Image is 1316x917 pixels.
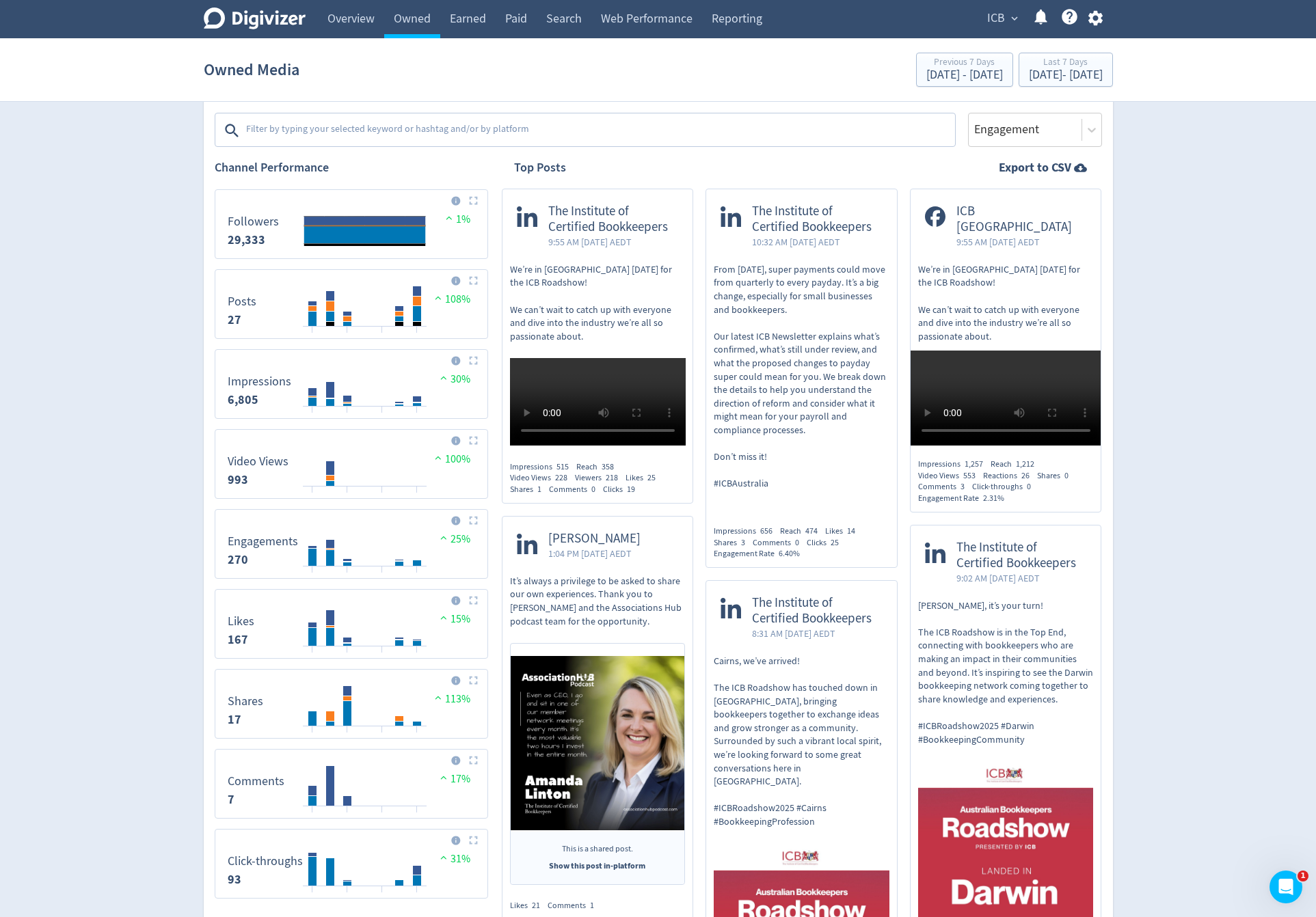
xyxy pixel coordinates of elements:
[956,571,1087,585] span: 9:02 AM [DATE] AEDT
[510,484,549,495] div: Shares
[911,189,1101,450] a: ICB [GEOGRAPHIC_DATA]9:55 AM [DATE] AEDTWe’re in [GEOGRAPHIC_DATA] [DATE] for the ICB Roadshow! W...
[469,276,478,285] img: Placeholder
[753,537,807,549] div: Comments
[961,481,965,492] span: 3
[548,900,602,912] div: Comments
[537,484,541,495] span: 1
[555,472,567,483] span: 228
[1019,53,1113,87] button: Last 7 Days[DATE]- [DATE]
[983,470,1037,482] div: Reactions
[221,675,481,733] svg: Shares 17
[431,452,445,463] img: positive-performance.svg
[1029,69,1103,81] div: [DATE] - [DATE]
[228,871,241,888] strong: 93
[752,595,883,627] span: The Institute of Certified Bookkeepers
[627,484,635,495] span: 19
[752,627,883,640] span: 8:31 AM [DATE] AEDT
[228,711,241,728] strong: 17
[304,811,321,821] text: 08/10
[221,435,481,493] svg: Video Views 993
[304,731,321,741] text: 08/10
[408,491,425,501] text: 14/10
[204,48,299,92] h1: Owned Media
[831,537,839,548] span: 25
[1270,871,1302,903] iframe: Intercom live chat
[408,811,425,821] text: 14/10
[437,772,470,786] span: 17%
[991,458,1042,470] div: Reach
[221,515,481,573] svg: Engagements 270
[373,411,390,421] text: 12/10
[469,836,478,845] img: Placeholder
[373,811,390,821] text: 12/10
[523,860,673,872] div: Show this post in-platform
[442,213,470,226] span: 1%
[926,69,1003,81] div: [DATE] - [DATE]
[221,195,481,253] svg: Followers 29,333
[437,852,451,862] img: positive-performance.svg
[469,356,478,365] img: Placeholder
[469,516,478,525] img: Placeholder
[918,493,1012,504] div: Engagement Rate
[956,540,1087,571] span: The Institute of Certified Bookkeepers
[1064,470,1069,481] span: 0
[549,484,603,495] div: Comments
[339,651,355,661] text: 10/10
[221,835,481,892] svg: Click-throughs 93
[1008,12,1021,25] span: expand_more
[437,372,451,383] img: positive-performance.svg
[714,655,889,829] p: Cairns, we’ve arrived! The ICB Roadshow has touched down in [GEOGRAPHIC_DATA], bringing bookkeepe...
[532,900,540,911] span: 21
[926,57,1003,69] div: Previous 7 Days
[437,372,470,386] span: 30%
[228,454,288,469] dt: Video Views
[918,599,1094,747] p: [PERSON_NAME], it’s your turn! The ICB Roadshow is in the Top End, connecting with bookkeepers wh...
[469,436,478,445] img: Placeholder
[437,612,470,626] span: 15%
[228,614,254,629] dt: Likes
[502,517,693,834] a: [PERSON_NAME]1:04 PM [DATE] AEDTIt’s always a privilege to be asked to share our own experiences....
[442,213,456,223] img: positive-performance.svg
[339,811,355,821] text: 10/10
[548,531,641,547] span: [PERSON_NAME]
[408,731,425,741] text: 14/10
[972,481,1038,493] div: Click-throughs
[228,232,265,248] strong: 29,333
[437,532,470,546] span: 25%
[963,470,976,481] span: 553
[431,692,445,702] img: positive-performance.svg
[706,189,897,515] a: The Institute of Certified Bookkeepers10:32 AM [DATE] AEDTFrom [DATE], super payments could move ...
[626,472,663,484] div: Likes
[918,263,1094,344] p: We’re in [GEOGRAPHIC_DATA] [DATE] for the ICB Roadshow! We can’t wait to catch up with everyone a...
[228,471,248,488] strong: 993
[576,461,621,473] div: Reach
[408,571,425,581] text: 14/10
[999,159,1071,176] strong: Export to CSV
[469,196,478,205] img: Placeholder
[373,491,390,501] text: 12/10
[510,461,576,473] div: Impressions
[590,900,594,911] span: 1
[603,484,643,495] div: Clicks
[779,548,800,559] span: 6.40%
[304,651,321,661] text: 08/10
[1027,481,1031,492] span: 0
[215,159,488,176] h2: Channel Performance
[408,331,425,341] text: 14/10
[408,651,425,661] text: 14/10
[752,235,883,249] span: 10:32 AM [DATE] AEDT
[304,331,321,341] text: 08/10
[221,355,481,413] svg: Impressions 6,805
[339,731,355,741] text: 10/10
[575,472,626,484] div: Viewers
[807,537,846,549] div: Clicks
[956,204,1087,235] span: ICB [GEOGRAPHIC_DATA]
[982,8,1021,29] button: ICB
[339,891,355,901] text: 10/10
[987,8,1005,29] span: ICB
[805,525,818,536] span: 474
[469,756,478,765] img: Placeholder
[510,263,686,344] p: We’re in [GEOGRAPHIC_DATA] [DATE] for the ICB Roadshow! We can’t wait to catch up with everyone a...
[752,204,883,235] span: The Institute of Certified Bookkeepers
[304,491,321,501] text: 08/10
